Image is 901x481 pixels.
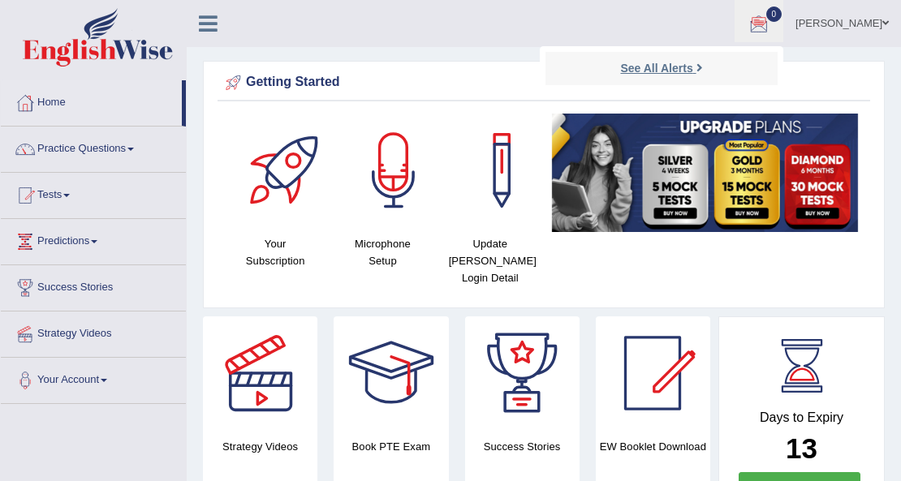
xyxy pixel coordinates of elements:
[1,127,186,167] a: Practice Questions
[766,6,782,22] span: 0
[334,438,448,455] h4: Book PTE Exam
[616,59,706,77] a: See All Alerts
[337,235,428,269] h4: Microphone Setup
[552,114,858,232] img: small5.jpg
[1,219,186,260] a: Predictions
[620,62,692,75] strong: See All Alerts
[222,71,866,95] div: Getting Started
[737,410,866,425] h4: Days to Expiry
[1,358,186,398] a: Your Account
[1,80,182,121] a: Home
[445,235,536,286] h4: Update [PERSON_NAME] Login Detail
[1,265,186,306] a: Success Stories
[230,235,321,269] h4: Your Subscription
[1,311,186,352] a: Strategy Videos
[203,438,317,455] h4: Strategy Videos
[786,432,817,464] b: 13
[596,438,710,455] h4: EW Booklet Download
[465,438,580,455] h4: Success Stories
[1,173,186,213] a: Tests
